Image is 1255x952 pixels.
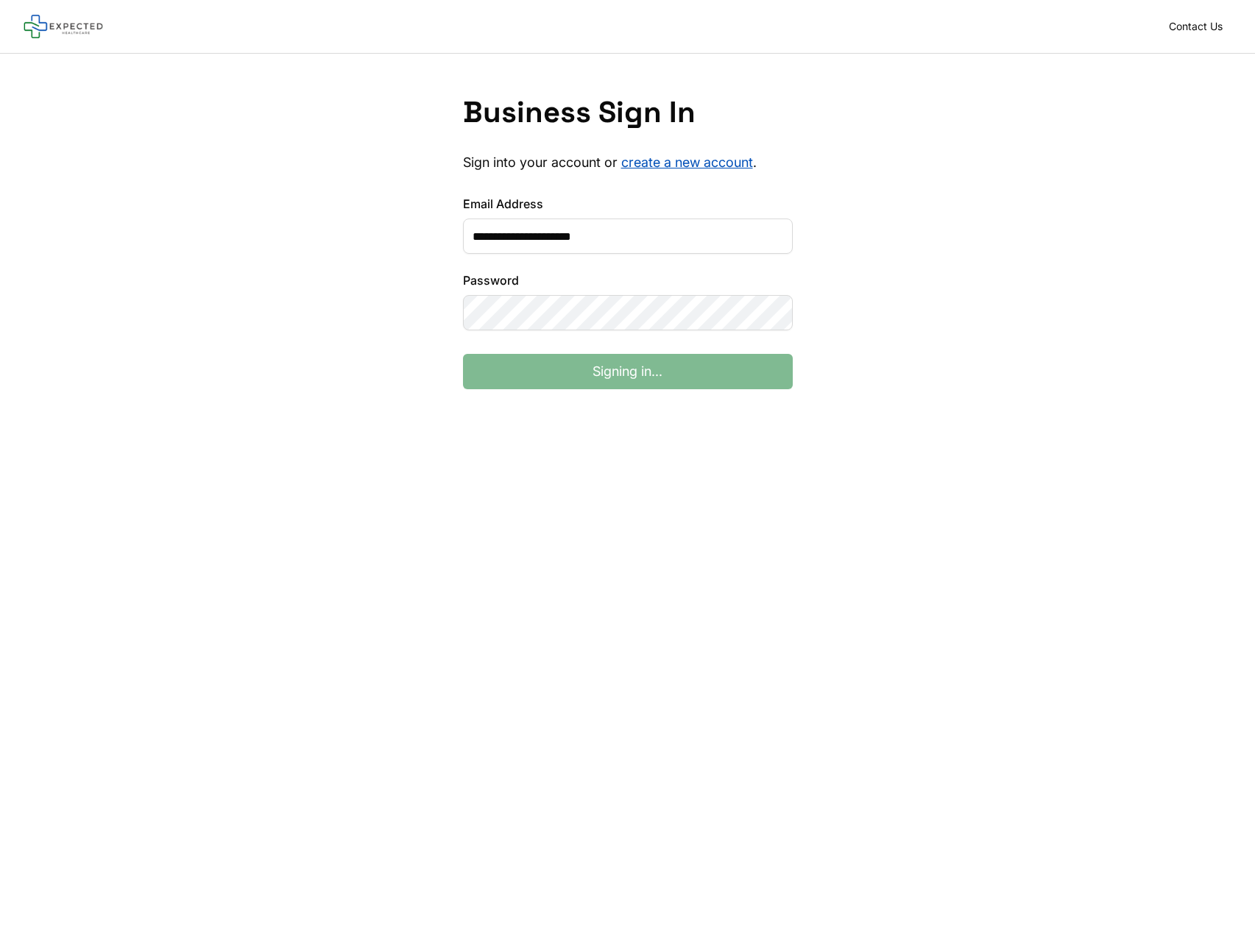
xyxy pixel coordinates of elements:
label: Password [463,271,793,289]
label: Email Address [463,195,793,213]
p: Sign into your account or . [463,154,793,171]
h1: Business Sign In [463,95,793,130]
a: Contact Us [1160,16,1231,37]
a: create a new account [621,154,753,170]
